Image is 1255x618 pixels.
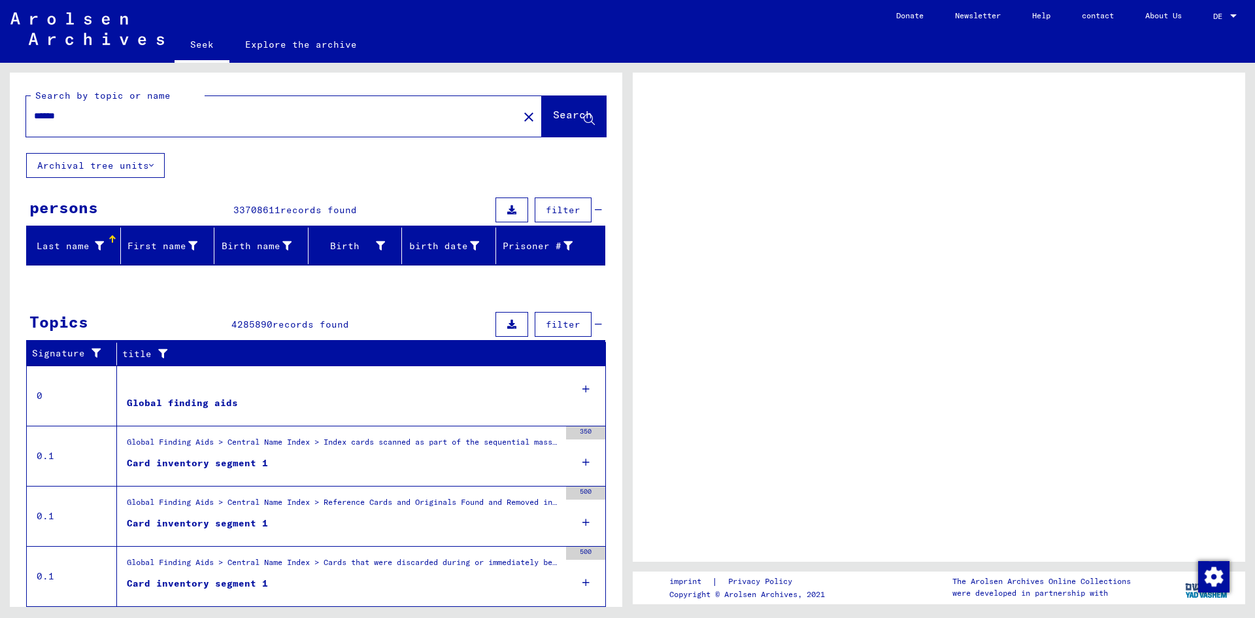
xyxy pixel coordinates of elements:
font: title [122,348,152,360]
font: Global finding aids [127,397,238,409]
font: were developed in partnership with [952,588,1108,598]
div: title [122,343,593,364]
a: Privacy Policy [718,575,808,589]
font: Help [1032,10,1050,20]
font: 33708611 [233,204,280,216]
img: yv_logo.png [1182,571,1231,604]
font: About Us [1145,10,1182,20]
font: birth date [409,240,468,252]
font: Search [553,108,592,121]
div: Prisoner # [501,235,590,256]
div: Birth [314,235,402,256]
button: Clear [516,103,542,129]
font: Card inventory segment 1 [127,517,268,529]
font: Topics [29,312,88,332]
div: Last name [32,235,120,256]
font: DE [1213,11,1222,21]
font: The Arolsen Archives Online Collections [952,576,1131,586]
font: Global Finding Aids > Central Name Index > Cards that were discarded during or immediately before... [127,557,795,567]
font: 350 [580,427,592,436]
img: Change consent [1198,561,1230,592]
font: Global Finding Aids > Central Name Index > Reference Cards and Originals Found and Removed in T/D... [127,497,772,507]
font: Privacy Policy [728,576,792,586]
font: filter [546,204,580,216]
font: Newsletter [955,10,1001,20]
font: Copyright © Arolsen Archives, 2021 [669,589,825,599]
font: 4285890 [231,318,273,330]
mat-header-cell: Prisoner # [496,228,605,264]
font: contact [1082,10,1114,20]
div: birth date [407,235,495,256]
font: Global Finding Aids > Central Name Index > Index cards scanned as part of the sequential mass dig... [127,437,850,447]
font: Card inventory segment 1 [127,577,268,589]
mat-header-cell: birth date [402,228,496,264]
font: First name [127,240,186,252]
font: Donate [896,10,924,20]
div: Signature [32,343,120,364]
font: Card inventory segment 1 [127,457,268,469]
mat-header-cell: Birth [309,228,403,264]
img: Arolsen_neg.svg [10,12,164,45]
font: records found [273,318,349,330]
button: Archival tree units [26,153,165,178]
div: Birth name [220,235,308,256]
font: records found [280,204,357,216]
font: | [712,575,718,587]
mat-header-cell: First name [121,228,215,264]
font: Birth name [222,240,280,252]
font: Signature [32,347,85,359]
button: Search [542,96,606,137]
button: filter [535,197,592,222]
font: Prisoner # [503,240,561,252]
a: imprint [669,575,712,589]
a: Seek [175,29,229,63]
font: Last name [37,240,90,252]
font: 0.1 [37,450,54,462]
font: Seek [190,39,214,50]
mat-icon: close [521,109,537,125]
button: filter [535,312,592,337]
font: Search by topic or name [35,90,171,101]
font: 500 [580,547,592,556]
font: Archival tree units [37,160,149,171]
mat-header-cell: Birth name [214,228,309,264]
font: 0 [37,390,42,402]
font: 0.1 [37,570,54,582]
font: Explore the archive [245,39,357,50]
font: 500 [580,487,592,496]
font: 0.1 [37,510,54,522]
div: First name [126,235,214,256]
font: persons [29,197,98,217]
font: filter [546,318,580,330]
a: Explore the archive [229,29,373,60]
font: Birth [330,240,360,252]
mat-header-cell: Last name [27,228,121,264]
font: imprint [669,576,701,586]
